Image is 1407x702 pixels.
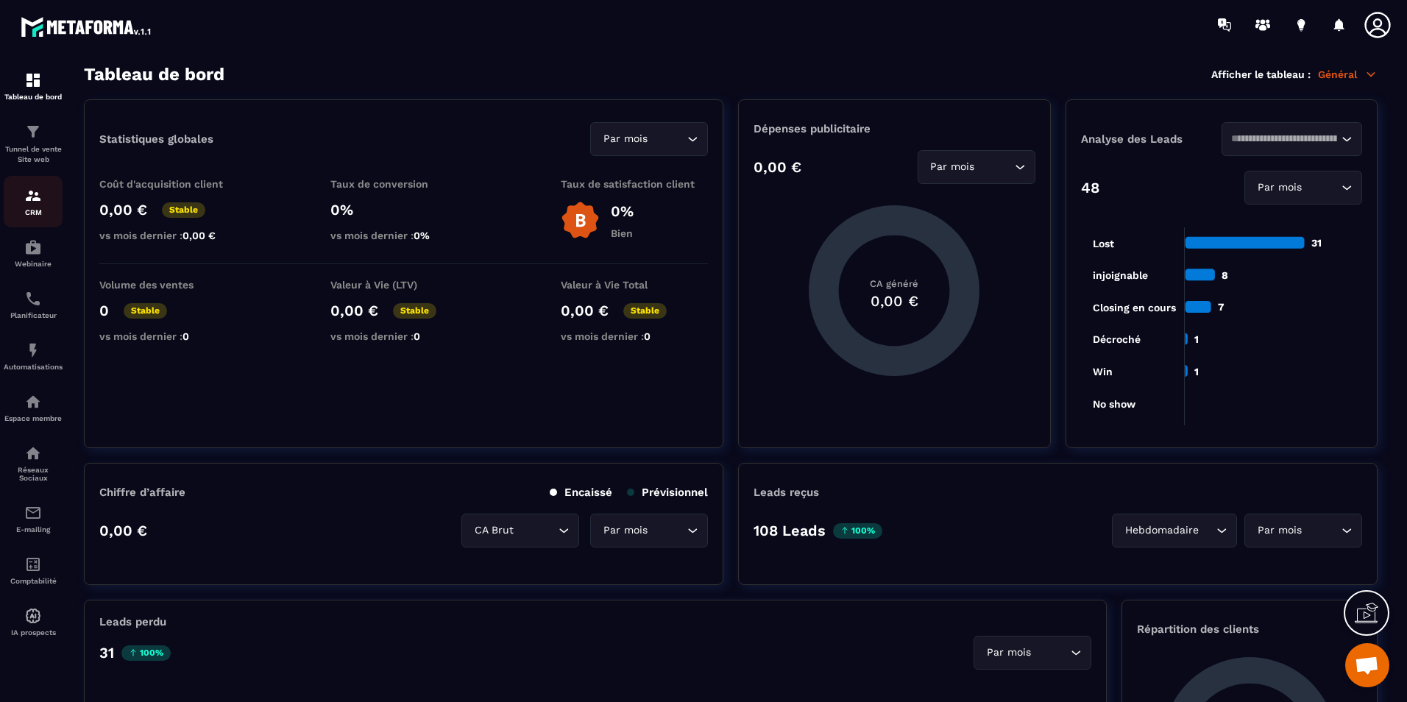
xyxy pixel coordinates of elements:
p: Tableau de bord [4,93,63,101]
p: Statistiques globales [99,132,213,146]
div: Search for option [590,122,708,156]
img: automations [24,238,42,256]
div: Search for option [974,636,1091,670]
input: Search for option [517,522,555,539]
a: formationformationCRM [4,176,63,227]
p: 0 [99,302,109,319]
p: Chiffre d’affaire [99,486,185,499]
span: Par mois [1254,180,1305,196]
a: automationsautomationsWebinaire [4,227,63,279]
p: Espace membre [4,414,63,422]
p: 0,00 € [330,302,378,319]
span: 0% [414,230,430,241]
p: 100% [833,523,882,539]
span: CA Brut [471,522,517,539]
p: 0,00 € [561,302,609,319]
p: Général [1318,68,1378,81]
img: formation [24,187,42,205]
input: Search for option [651,522,684,539]
img: b-badge-o.b3b20ee6.svg [561,201,600,240]
p: Automatisations [4,363,63,371]
img: automations [24,341,42,359]
p: Webinaire [4,260,63,268]
img: email [24,504,42,522]
img: accountant [24,556,42,573]
img: automations [24,607,42,625]
p: Valeur à Vie (LTV) [330,279,478,291]
a: accountantaccountantComptabilité [4,545,63,596]
p: 100% [121,645,171,661]
p: 0% [611,202,634,220]
p: Taux de conversion [330,178,478,190]
span: 0,00 € [182,230,216,241]
span: Par mois [927,159,978,175]
span: 0 [644,330,651,342]
div: Search for option [1244,171,1362,205]
p: Comptabilité [4,577,63,585]
p: vs mois dernier : [561,330,708,342]
a: schedulerschedulerPlanificateur [4,279,63,330]
p: 48 [1081,179,1099,196]
p: Analyse des Leads [1081,132,1222,146]
p: 108 Leads [754,522,826,539]
tspan: Closing en cours [1093,302,1176,314]
span: 0 [414,330,420,342]
tspan: No show [1093,398,1136,410]
p: Tunnel de vente Site web [4,144,63,165]
p: 31 [99,644,114,662]
a: automationsautomationsAutomatisations [4,330,63,382]
p: 0,00 € [99,201,147,219]
img: social-network [24,444,42,462]
p: Leads reçus [754,486,819,499]
p: Stable [623,303,667,319]
div: Search for option [1222,122,1362,156]
p: Volume des ventes [99,279,247,291]
input: Search for option [1231,131,1338,147]
a: automationsautomationsEspace membre [4,382,63,433]
tspan: Lost [1093,238,1114,249]
p: E-mailing [4,525,63,533]
span: Par mois [600,131,651,147]
input: Search for option [651,131,684,147]
p: Dépenses publicitaire [754,122,1035,135]
p: Planificateur [4,311,63,319]
img: scheduler [24,290,42,308]
span: Hebdomadaire [1121,522,1202,539]
p: Répartition des clients [1137,623,1362,636]
input: Search for option [1202,522,1213,539]
p: Stable [124,303,167,319]
p: Stable [162,202,205,218]
p: Réseaux Sociaux [4,466,63,482]
p: Coût d'acquisition client [99,178,247,190]
div: Search for option [1112,514,1237,547]
div: Search for option [918,150,1035,184]
tspan: injoignable [1093,269,1148,282]
input: Search for option [1305,522,1338,539]
img: formation [24,71,42,89]
p: vs mois dernier : [330,230,478,241]
p: Prévisionnel [627,486,708,499]
p: CRM [4,208,63,216]
p: 0,00 € [99,522,147,539]
tspan: Win [1093,366,1113,377]
a: formationformationTunnel de vente Site web [4,112,63,176]
p: 0% [330,201,478,219]
input: Search for option [1034,645,1067,661]
div: Search for option [1244,514,1362,547]
p: Valeur à Vie Total [561,279,708,291]
img: automations [24,393,42,411]
span: Par mois [983,645,1034,661]
tspan: Décroché [1093,333,1141,345]
span: 0 [182,330,189,342]
h3: Tableau de bord [84,64,224,85]
p: vs mois dernier : [99,330,247,342]
p: Afficher le tableau : [1211,68,1311,80]
div: Search for option [461,514,579,547]
img: formation [24,123,42,141]
span: Par mois [600,522,651,539]
span: Par mois [1254,522,1305,539]
p: IA prospects [4,628,63,637]
p: vs mois dernier : [330,330,478,342]
a: formationformationTableau de bord [4,60,63,112]
p: Bien [611,227,634,239]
